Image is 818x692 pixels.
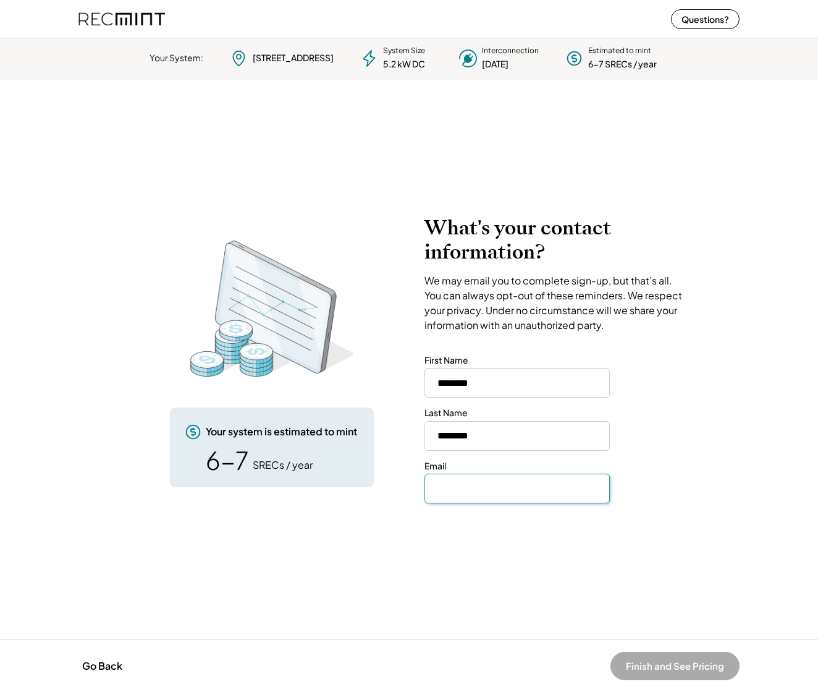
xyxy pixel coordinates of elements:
div: 6-7 SRECs / year [588,58,657,70]
div: We may email you to complete sign-up, but that’s all. You can always opt-out of these reminders. ... [424,273,687,333]
div: Last Name [424,407,468,419]
div: Your System: [150,52,203,64]
button: Go Back [78,652,126,680]
div: Email [424,460,446,472]
div: Your system is estimated to mint [206,425,357,438]
div: First Name [424,354,468,367]
div: [DATE] [482,58,508,70]
img: recmint-logotype%403x%20%281%29.jpeg [78,2,165,35]
div: Interconnection [482,46,539,56]
div: [STREET_ADDRESS] [253,52,334,64]
div: Estimated to mint [588,46,651,56]
img: RecMintArtboard%203%20copy%204.png [173,234,371,383]
h2: What's your contact information? [424,216,687,264]
button: Finish and See Pricing [610,652,740,680]
div: SRECs / year [253,458,313,472]
button: Questions? [671,9,740,29]
div: 5.2 kW DC [383,58,425,70]
div: System Size [383,46,425,56]
div: 6-7 [206,448,248,472]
